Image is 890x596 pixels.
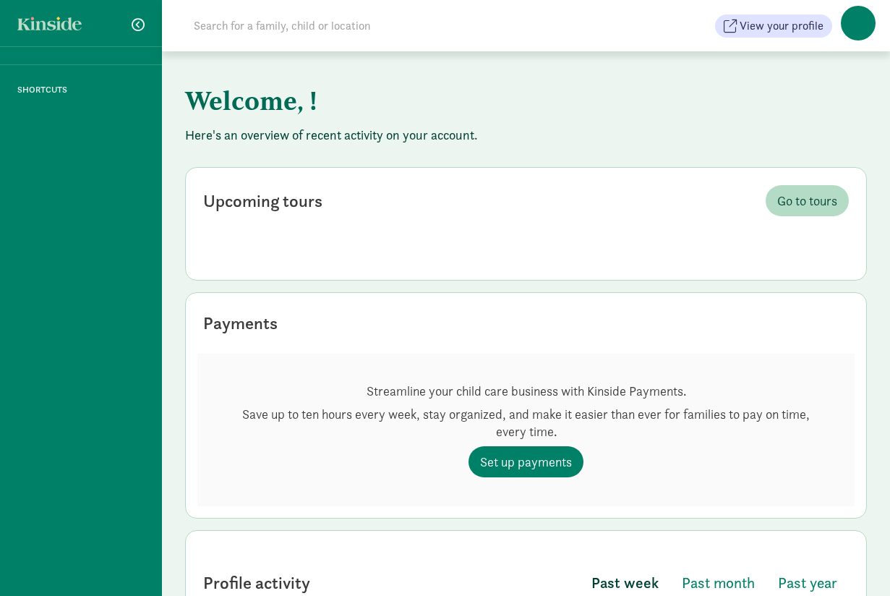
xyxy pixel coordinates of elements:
[226,406,826,440] p: Save up to ten hours every week, stay organized, and make it easier than ever for families to pay...
[591,571,659,595] span: Past week
[480,452,572,472] span: Set up payments
[203,570,310,596] div: Profile activity
[715,14,832,38] button: View your profile
[203,188,322,214] div: Upcoming tours
[740,17,823,35] span: View your profile
[185,127,867,144] p: Here's an overview of recent activity on your account.
[777,191,837,210] span: Go to tours
[682,571,755,595] span: Past month
[185,12,591,41] input: Search for a family, child or location
[766,185,849,216] a: Go to tours
[226,383,826,400] p: Streamline your child care business with Kinside Payments.
[185,74,867,127] h1: Welcome, !
[203,310,278,336] div: Payments
[468,446,583,477] a: Set up payments
[778,571,837,595] span: Past year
